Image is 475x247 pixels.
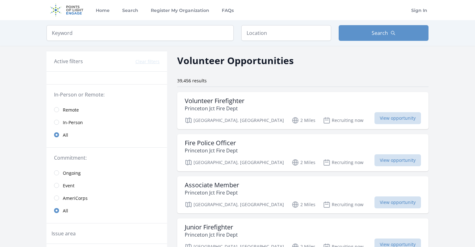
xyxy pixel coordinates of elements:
[185,139,238,147] h3: Fire Police Officer
[185,97,244,105] h3: Volunteer Firefighter
[54,91,160,98] legend: In-Person or Remote:
[46,25,234,41] input: Keyword
[374,112,421,124] span: View opportunity
[46,103,167,116] a: Remote
[185,181,239,189] h3: Associate Member
[63,170,81,176] span: Ongoing
[185,223,238,231] h3: Junior Firefighter
[63,107,79,113] span: Remote
[46,129,167,141] a: All
[177,92,429,129] a: Volunteer Firefighter Princeton Jct Fire Dept [GEOGRAPHIC_DATA], [GEOGRAPHIC_DATA] 2 Miles Recrui...
[46,179,167,192] a: Event
[323,159,363,166] p: Recruiting now
[63,183,74,189] span: Event
[52,230,76,237] legend: Issue area
[372,29,388,37] span: Search
[185,159,284,166] p: [GEOGRAPHIC_DATA], [GEOGRAPHIC_DATA]
[185,189,239,196] p: Princeton Jct Fire Dept
[339,25,429,41] button: Search
[185,231,238,239] p: Princeton Jct Fire Dept
[292,159,315,166] p: 2 Miles
[374,154,421,166] span: View opportunity
[46,192,167,204] a: AmeriCorps
[46,167,167,179] a: Ongoing
[323,201,363,208] p: Recruiting now
[63,195,88,201] span: AmeriCorps
[374,196,421,208] span: View opportunity
[177,176,429,213] a: Associate Member Princeton Jct Fire Dept [GEOGRAPHIC_DATA], [GEOGRAPHIC_DATA] 2 Miles Recruiting ...
[323,117,363,124] p: Recruiting now
[46,116,167,129] a: In-Person
[46,204,167,217] a: All
[177,78,207,84] span: 39,456 results
[54,154,160,162] legend: Commitment:
[177,134,429,171] a: Fire Police Officer Princeton Jct Fire Dept [GEOGRAPHIC_DATA], [GEOGRAPHIC_DATA] 2 Miles Recruiti...
[63,208,68,214] span: All
[185,201,284,208] p: [GEOGRAPHIC_DATA], [GEOGRAPHIC_DATA]
[63,119,83,126] span: In-Person
[177,53,294,68] h2: Volunteer Opportunities
[185,147,238,154] p: Princeton Jct Fire Dept
[185,117,284,124] p: [GEOGRAPHIC_DATA], [GEOGRAPHIC_DATA]
[292,201,315,208] p: 2 Miles
[241,25,331,41] input: Location
[135,58,160,65] button: Clear filters
[292,117,315,124] p: 2 Miles
[185,105,244,112] p: Princeton Jct Fire Dept
[63,132,68,138] span: All
[54,58,83,65] h3: Active filters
